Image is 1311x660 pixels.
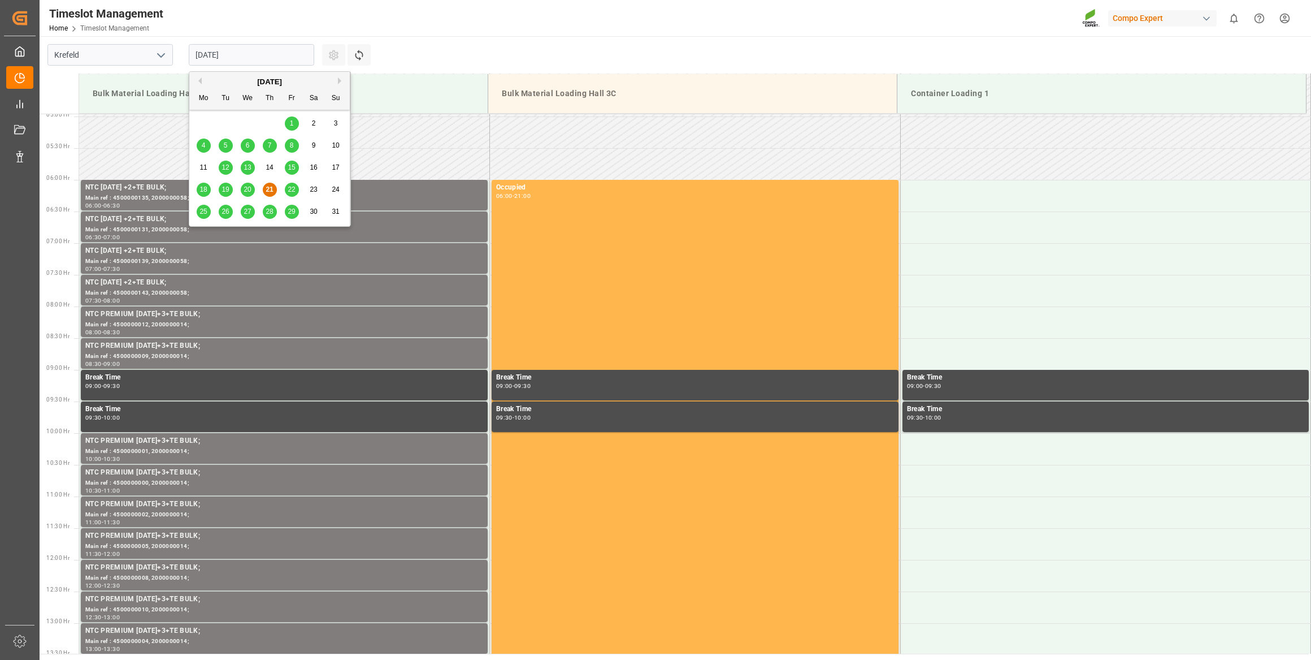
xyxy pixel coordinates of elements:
[46,238,70,244] span: 07:00 Hr
[85,637,483,646] div: Main ref : 4500000004, 2000000014;
[285,92,299,106] div: Fr
[85,352,483,361] div: Main ref : 4500000009, 2000000014;
[46,301,70,308] span: 08:00 Hr
[199,186,207,193] span: 18
[197,92,211,106] div: Mo
[46,270,70,276] span: 07:30 Hr
[1108,10,1217,27] div: Compo Expert
[102,646,103,652] div: -
[288,186,295,193] span: 22
[263,205,277,219] div: Choose Thursday, August 28th, 2025
[332,141,339,149] span: 10
[46,460,70,466] span: 10:30 Hr
[241,139,255,153] div: Choose Wednesday, August 6th, 2025
[46,428,70,434] span: 10:00 Hr
[513,383,514,389] div: -
[268,141,272,149] span: 7
[85,266,102,271] div: 07:00
[244,163,251,171] span: 13
[85,203,102,208] div: 06:00
[85,277,483,288] div: NTC [DATE] +2+TE BULK;
[85,415,102,420] div: 09:30
[307,183,321,197] div: Choose Saturday, August 23rd, 2025
[246,141,250,149] span: 6
[310,163,317,171] span: 16
[85,214,483,225] div: NTC [DATE] +2+TE BULK;
[49,5,163,22] div: Timeslot Management
[925,415,941,420] div: 10:00
[496,193,513,199] div: 06:00
[85,435,483,447] div: NTC PREMIUM [DATE]+3+TE BULK;
[85,320,483,330] div: Main ref : 4500000012, 2000000014;
[46,396,70,403] span: 09:30 Hr
[103,415,120,420] div: 10:00
[46,175,70,181] span: 06:00 Hr
[46,111,70,118] span: 05:00 Hr
[195,77,202,84] button: Previous Month
[199,208,207,215] span: 25
[46,586,70,593] span: 12:30 Hr
[85,383,102,389] div: 09:00
[85,456,102,461] div: 10:00
[219,161,233,175] div: Choose Tuesday, August 12th, 2025
[1082,8,1100,28] img: Screenshot%202023-09-29%20at%2010.02.21.png_1712312052.png
[152,46,169,64] button: open menu
[85,182,483,193] div: NTC [DATE] +2+TE BULK;
[102,361,103,366] div: -
[307,117,321,131] div: Choose Saturday, August 2nd, 2025
[288,208,295,215] span: 29
[307,161,321,175] div: Choose Saturday, August 16th, 2025
[103,330,120,335] div: 08:30
[241,183,255,197] div: Choose Wednesday, August 20th, 2025
[197,205,211,219] div: Choose Monday, August 25th, 2025
[290,141,294,149] span: 8
[1221,6,1247,31] button: show 0 new notifications
[202,141,206,149] span: 4
[496,372,894,383] div: Break Time
[103,615,120,620] div: 13:00
[103,298,120,303] div: 08:00
[103,383,120,389] div: 09:30
[103,361,120,366] div: 09:00
[88,83,479,104] div: Bulk Material Loading Hall 1
[329,139,343,153] div: Choose Sunday, August 10th, 2025
[907,415,923,420] div: 09:30
[307,205,321,219] div: Choose Saturday, August 30th, 2025
[103,203,120,208] div: 06:30
[907,404,1305,415] div: Break Time
[85,330,102,335] div: 08:00
[102,615,103,620] div: -
[103,456,120,461] div: 10:30
[85,288,483,298] div: Main ref : 4500000143, 2000000058;
[47,44,173,66] input: Type to search/select
[222,163,229,171] span: 12
[241,205,255,219] div: Choose Wednesday, August 27th, 2025
[263,139,277,153] div: Choose Thursday, August 7th, 2025
[285,183,299,197] div: Choose Friday, August 22nd, 2025
[49,24,68,32] a: Home
[263,161,277,175] div: Choose Thursday, August 14th, 2025
[224,141,228,149] span: 5
[85,298,102,303] div: 07:30
[85,404,483,415] div: Break Time
[219,92,233,106] div: Tu
[102,551,103,557] div: -
[85,605,483,615] div: Main ref : 4500000010, 2000000014;
[102,520,103,525] div: -
[85,235,102,240] div: 06:30
[222,186,229,193] span: 19
[189,44,314,66] input: DD.MM.YYYY
[46,650,70,656] span: 13:30 Hr
[85,646,102,652] div: 13:00
[85,361,102,366] div: 08:30
[85,478,483,488] div: Main ref : 4500000000, 2000000014;
[219,205,233,219] div: Choose Tuesday, August 26th, 2025
[1247,6,1272,31] button: Help Center
[290,119,294,127] span: 1
[85,499,483,510] div: NTC PREMIUM [DATE]+3+TE BULK;
[197,183,211,197] div: Choose Monday, August 18th, 2025
[102,203,103,208] div: -
[46,618,70,624] span: 13:00 Hr
[514,383,531,389] div: 09:30
[103,266,120,271] div: 07:30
